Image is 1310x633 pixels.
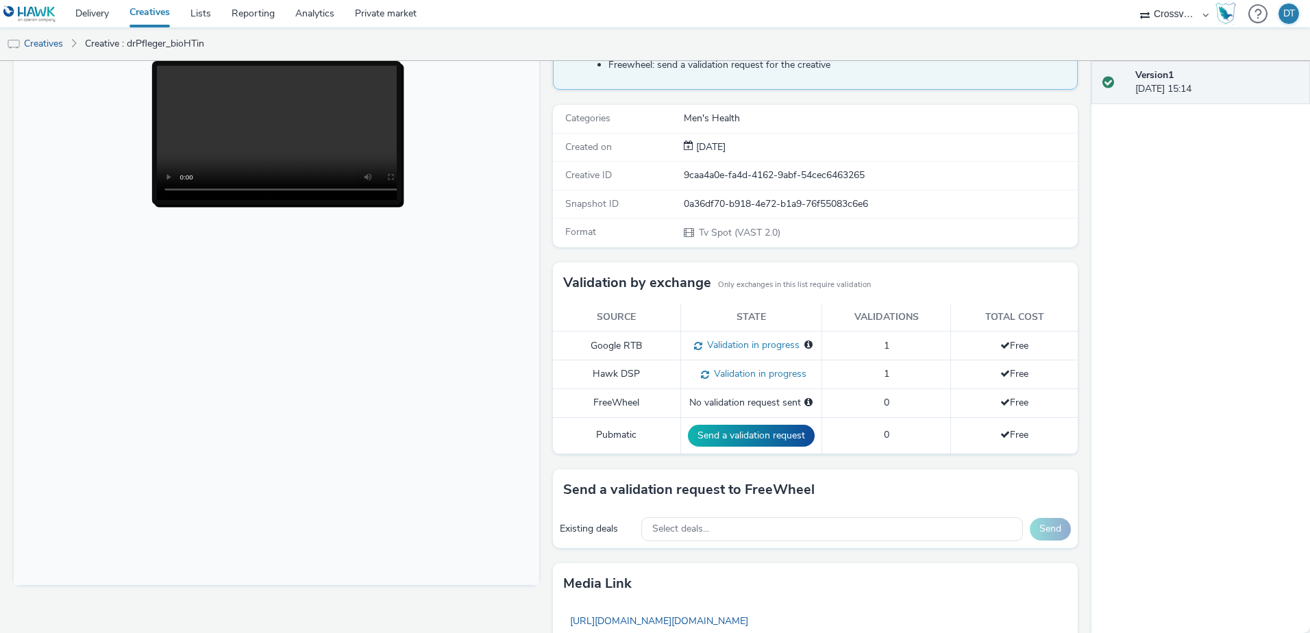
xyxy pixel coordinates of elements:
span: Free [1000,339,1028,352]
small: Only exchanges in this list require validation [718,280,871,290]
span: Tv Spot (VAST 2.0) [697,226,780,239]
h3: Send a validation request to FreeWheel [563,480,815,500]
th: Validations [821,303,950,332]
button: Send a validation request [688,425,815,447]
td: FreeWheel [553,389,681,417]
button: Send [1030,518,1071,540]
div: [DATE] 15:14 [1135,69,1299,97]
img: tv [7,38,21,51]
span: Created on [565,140,612,153]
div: No validation request sent [688,396,815,410]
div: DT [1283,3,1295,24]
strong: Version 1 [1135,69,1174,82]
img: undefined Logo [3,5,56,23]
span: Free [1000,428,1028,441]
div: Creation 23 September 2025, 15:14 [693,140,726,154]
h3: Validation by exchange [563,273,711,293]
span: Validation in progress [709,367,806,380]
img: Hawk Academy [1215,3,1236,25]
div: 9caa4a0e-fa4d-4162-9abf-54cec6463265 [684,169,1076,182]
span: 1 [884,339,889,352]
th: Total cost [951,303,1078,332]
span: Free [1000,367,1028,380]
li: Freewheel: send a validation request for the creative [608,58,1071,72]
th: State [680,303,821,332]
h3: Media link [563,573,632,594]
a: Hawk Academy [1215,3,1241,25]
span: Categories [565,112,610,125]
th: Source [553,303,681,332]
div: Existing deals [560,522,634,536]
span: Free [1000,396,1028,409]
span: Format [565,225,596,238]
a: Creative : drPfleger_bioHTin [78,27,211,60]
div: Men's Health [684,112,1076,125]
span: 1 [884,367,889,380]
span: Creative ID [565,169,612,182]
td: Hawk DSP [553,360,681,389]
div: Please select a deal below and click on Send to send a validation request to FreeWheel. [804,396,813,410]
span: 0 [884,428,889,441]
span: Validation in progress [702,338,800,351]
td: Google RTB [553,332,681,360]
span: Select deals... [652,523,709,535]
div: 0a36df70-b918-4e72-b1a9-76f55083c6e6 [684,197,1076,211]
span: Snapshot ID [565,197,619,210]
span: [DATE] [693,140,726,153]
td: Pubmatic [553,417,681,454]
span: 0 [884,396,889,409]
